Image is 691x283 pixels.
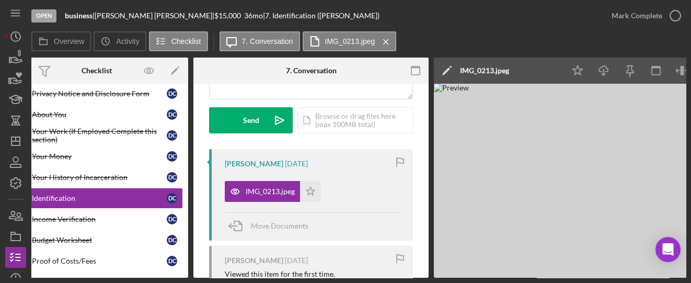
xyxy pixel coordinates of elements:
div: D C [167,130,177,141]
div: Proof of Costs/Fees [32,257,167,265]
button: Send [209,107,293,133]
div: Your Work (If Employed Complete this section) [32,127,167,144]
a: Your History of IncarcerationDC [10,167,183,188]
a: Income VerificationDC [10,209,183,230]
div: IMG_0213.jpeg [246,187,295,196]
div: 36 mo [244,12,263,20]
div: Open Intercom Messenger [655,237,681,262]
a: Privacy Notice and Disclosure FormDC [10,83,183,104]
div: D C [167,172,177,183]
a: Your Work (If Employed Complete this section)DC [10,125,183,146]
button: Mark Complete [601,5,686,26]
div: About You [32,110,167,119]
div: D C [167,214,177,224]
div: [PERSON_NAME] [PERSON_NAME] | [95,12,214,20]
button: 7. Conversation [220,31,300,51]
b: business [65,11,93,20]
div: [PERSON_NAME] [225,160,283,168]
time: 2025-07-08 20:27 [285,160,308,168]
div: Mark Complete [612,5,662,26]
label: Overview [54,37,84,46]
a: About YouDC [10,104,183,125]
div: D C [167,193,177,203]
span: $15,000 [214,11,241,20]
div: Your Money [32,152,167,161]
label: Checklist [171,37,201,46]
div: Checklist [82,66,112,75]
label: IMG_0213.jpeg [325,37,375,46]
div: | 7. Identification ([PERSON_NAME]) [263,12,379,20]
div: Viewed this item for the first time. [225,270,335,278]
div: D C [167,88,177,99]
div: D C [167,256,177,266]
label: 7. Conversation [242,37,293,46]
a: Proof of Costs/FeesDC [10,251,183,271]
div: Income Verification [32,215,167,223]
button: Checklist [149,31,208,51]
a: Budget WorksheetDC [10,230,183,251]
button: Overview [31,31,91,51]
div: Open [31,9,56,22]
a: Your MoneyDC [10,146,183,167]
button: IMG_0213.jpeg [225,181,321,202]
label: Activity [116,37,139,46]
div: Identification [32,194,167,202]
span: Move Documents [251,221,308,230]
button: IMG_0213.jpeg [303,31,397,51]
div: D C [167,109,177,120]
div: | [65,12,95,20]
div: [PERSON_NAME] [225,256,283,265]
button: Move Documents [225,213,319,239]
div: D C [167,151,177,162]
div: Your History of Incarceration [32,173,167,182]
div: 7. Conversation [286,66,337,75]
div: IMG_0213.jpeg [460,66,509,75]
a: IdentificationDC [10,188,183,209]
div: Budget Worksheet [32,236,167,244]
div: Send [243,107,259,133]
div: D C [167,235,177,245]
button: Activity [94,31,146,51]
time: 2025-07-08 20:27 [285,256,308,265]
div: Privacy Notice and Disclosure Form [32,89,167,98]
